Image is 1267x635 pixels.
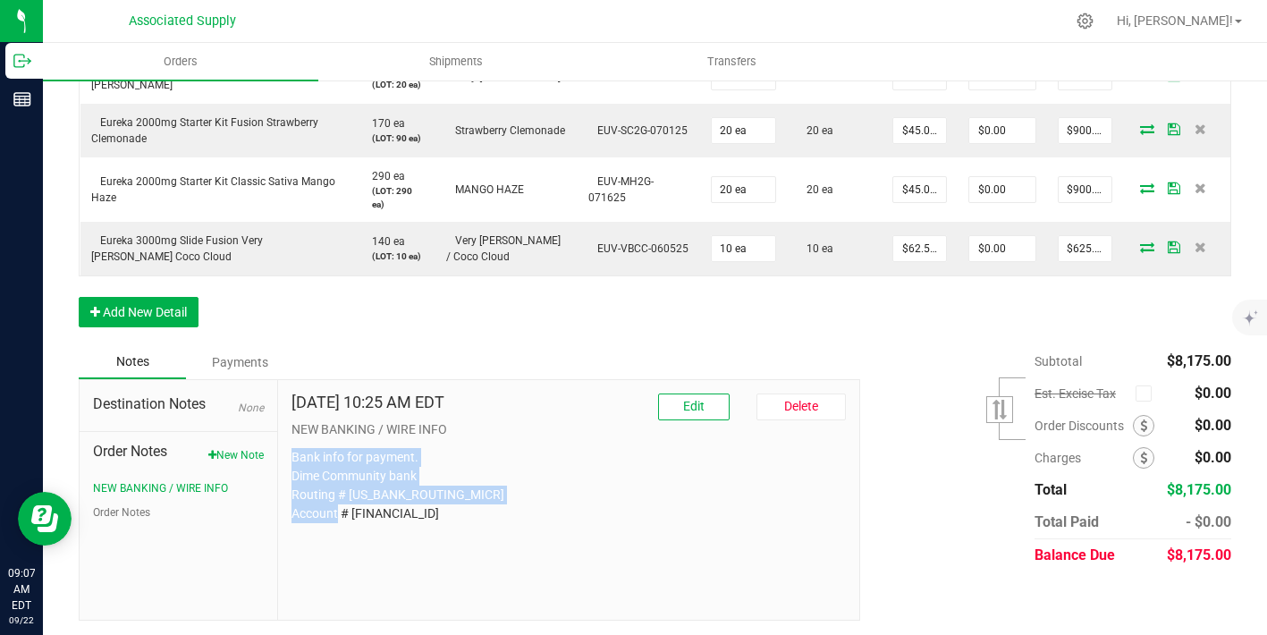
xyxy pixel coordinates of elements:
span: Total Paid [1035,513,1099,530]
span: 20 ea [798,71,833,83]
span: 140 ea [363,235,405,248]
button: Add New Detail [79,297,198,327]
span: Shipments [405,54,507,70]
a: Orders [43,43,318,80]
p: (LOT: 90 ea) [363,131,424,145]
p: (LOT: 10 ea) [363,250,424,263]
span: Est. Excise Tax [1035,386,1128,401]
div: Payments [186,346,293,378]
div: Notes [79,345,186,379]
span: $8,175.00 [1167,352,1231,369]
h4: [DATE] 10:25 AM EDT [291,394,444,411]
span: 20 ea [798,183,833,196]
input: 0 [1059,177,1111,202]
span: Transfers [683,54,781,70]
span: EUV-VB2G-070125 [588,71,688,83]
inline-svg: Outbound [13,52,31,70]
span: $0.00 [1195,385,1231,402]
span: $0.00 [1195,417,1231,434]
input: 0 [1059,236,1111,261]
a: Transfers [594,43,869,80]
span: Subtotal [1035,354,1082,368]
p: 09:07 AM EDT [8,565,35,614]
input: 0 [712,177,775,202]
p: (LOT: 290 ea) [363,184,424,211]
span: Total [1035,481,1067,498]
input: 0 [712,118,775,143]
span: Destination Notes [93,394,264,415]
button: New Note [208,447,264,463]
input: 0 [893,177,946,202]
span: Delete Order Detail [1187,182,1214,193]
button: Order Notes [93,504,150,521]
input: 0 [1059,118,1111,143]
button: Delete [756,394,846,420]
span: Orders [139,54,222,70]
span: Order Notes [93,441,264,462]
span: EUV-MH2G-071625 [588,175,654,204]
p: 09/22 [8,614,35,627]
span: Very [PERSON_NAME] / Coco Cloud [446,234,561,263]
span: Delete [784,399,818,413]
span: 20 ea [798,124,833,137]
input: 0 [893,118,946,143]
span: 10 ea [798,242,833,255]
span: Eureka 3000mg Slide Fusion Very [PERSON_NAME] Coco Cloud [91,234,263,263]
span: Delete Order Detail [1187,241,1214,252]
span: Strawberry Clemonade [446,124,565,137]
span: Save Order Detail [1161,241,1187,252]
p: Bank info for payment. Dime Community bank Routing # [US_BANK_ROUTING_MICR] Account # [FINANCIAL_ID] [291,448,846,523]
a: Shipments [318,43,594,80]
button: Edit [658,394,730,420]
span: Eureka 2000mg Starter Kit Fusion Very [PERSON_NAME] [91,63,288,91]
span: Calculate excise tax [1136,381,1160,405]
span: Edit [683,399,705,413]
p: (LOT: 20 ea) [363,78,424,91]
input: 0 [712,236,775,261]
div: Manage settings [1074,13,1096,30]
span: Associated Supply [129,13,236,29]
span: Charges [1035,451,1133,465]
input: 0 [969,118,1035,143]
span: Order Discounts [1035,419,1133,433]
span: $0.00 [1195,449,1231,466]
span: MANGO HAZE [446,183,524,196]
span: $8,175.00 [1167,546,1231,563]
span: Delete Order Detail [1187,123,1214,134]
button: NEW BANKING / WIRE INFO [93,480,228,496]
span: None [238,402,264,414]
span: Eureka 2000mg Starter Kit Classic Sativa Mango Haze [91,175,335,204]
inline-svg: Reports [13,90,31,108]
span: EUV-SC2G-070125 [588,124,688,137]
span: - $0.00 [1186,513,1231,530]
span: EUV-VBCC-060525 [588,242,688,255]
span: Save Order Detail [1161,123,1187,134]
span: Save Order Detail [1161,182,1187,193]
p: NEW BANKING / WIRE INFO [291,420,846,439]
span: 170 ea [363,117,405,130]
span: $8,175.00 [1167,481,1231,498]
span: Eureka 2000mg Starter Kit Fusion Strawberry Clemonade [91,116,318,145]
span: Balance Due [1035,546,1115,563]
input: 0 [969,177,1035,202]
span: Very [PERSON_NAME] [446,71,561,83]
input: 0 [969,236,1035,261]
iframe: Resource center [18,492,72,546]
input: 0 [893,236,946,261]
span: Hi, [PERSON_NAME]! [1117,13,1233,28]
span: 290 ea [363,170,405,182]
